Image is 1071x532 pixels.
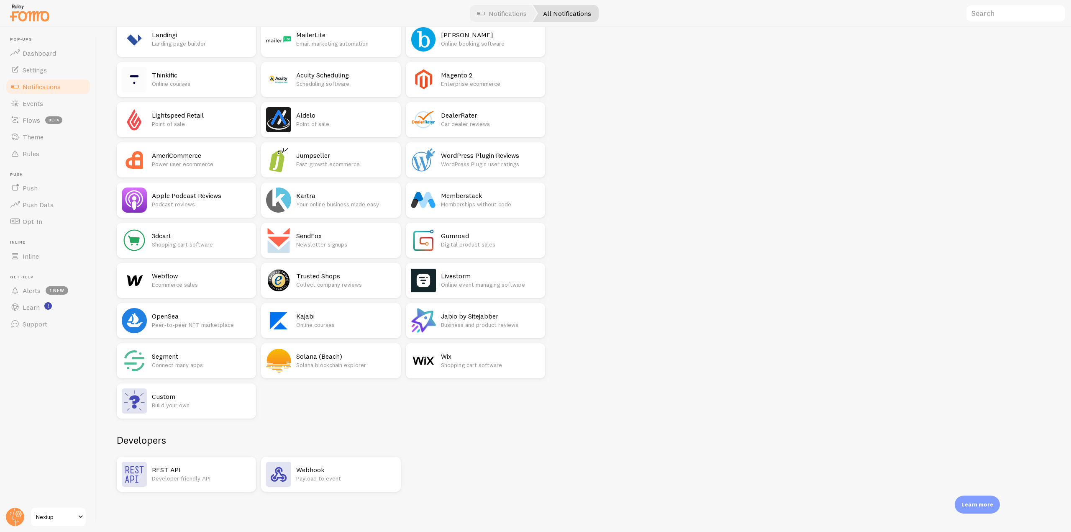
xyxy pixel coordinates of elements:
[23,82,61,91] span: Notifications
[266,462,291,487] img: Webhook
[152,200,251,208] p: Podcast reviews
[5,248,91,265] a: Inline
[441,361,540,369] p: Shopping cart software
[45,116,62,124] span: beta
[152,111,251,120] h2: Lightspeed Retail
[152,352,251,361] h2: Segment
[122,188,147,213] img: Apple Podcast Reviews
[5,129,91,145] a: Theme
[152,321,251,329] p: Peer-to-peer NFT marketplace
[152,80,251,88] p: Online courses
[9,2,51,23] img: fomo-relay-logo-orange.svg
[152,151,251,160] h2: AmeriCommerce
[441,191,540,200] h2: Memberstack
[266,27,291,52] img: MailerLite
[296,80,395,88] p: Scheduling software
[411,147,436,172] img: WordPress Plugin Reviews
[411,27,436,52] img: Booker
[266,228,291,253] img: SendFox
[23,66,47,74] span: Settings
[296,31,395,39] h2: MailerLite
[23,133,44,141] span: Theme
[441,280,540,289] p: Online event managing software
[23,99,43,108] span: Events
[152,39,251,48] p: Landing page builder
[411,348,436,373] img: Wix
[266,348,291,373] img: Solana (Beach)
[266,308,291,333] img: Kajabi
[23,286,41,295] span: Alerts
[296,200,395,208] p: Your online business made easy
[296,474,395,483] p: Payload to event
[441,200,540,208] p: Memberships without code
[152,401,251,409] p: Build your own
[296,39,395,48] p: Email marketing automation
[266,67,291,92] img: Acuity Scheduling
[152,31,251,39] h2: Landingi
[23,149,39,158] span: Rules
[23,303,40,311] span: Learn
[152,191,251,200] h2: Apple Podcast Reviews
[5,62,91,78] a: Settings
[117,434,545,447] h2: Developers
[152,474,251,483] p: Developer friendly API
[441,321,540,329] p: Business and product reviews
[122,67,147,92] img: Thinkific
[441,240,540,249] p: Digital product sales
[122,308,147,333] img: OpenSea
[46,286,68,295] span: 1 new
[441,231,540,240] h2: Gumroad
[441,272,540,280] h2: Livestorm
[411,268,436,293] img: Livestorm
[152,272,251,280] h2: Webflow
[266,147,291,172] img: Jumpseller
[266,268,291,293] img: Trusted Shops
[122,348,147,373] img: Segment
[152,240,251,249] p: Shopping cart software
[23,116,40,124] span: Flows
[266,107,291,132] img: Aldelo
[5,196,91,213] a: Push Data
[5,45,91,62] a: Dashboard
[152,361,251,369] p: Connect many apps
[23,217,42,226] span: Opt-In
[5,299,91,316] a: Learn
[296,465,395,474] h2: Webhook
[10,240,91,245] span: Inline
[296,361,395,369] p: Solana blockchain explorer
[10,172,91,177] span: Push
[5,213,91,230] a: Opt-In
[152,465,251,474] h2: REST API
[441,352,540,361] h2: Wix
[411,308,436,333] img: Jabio by Sitejabber
[441,151,540,160] h2: WordPress Plugin Reviews
[122,388,147,414] img: Custom
[296,111,395,120] h2: Aldelo
[122,228,147,253] img: 3dcart
[5,112,91,129] a: Flows beta
[411,67,436,92] img: Magento 2
[5,95,91,112] a: Events
[30,507,87,527] a: Nexiup
[296,352,395,361] h2: Solana (Beach)
[296,312,395,321] h2: Kajabi
[296,120,395,128] p: Point of sale
[152,312,251,321] h2: OpenSea
[441,120,540,128] p: Car dealer reviews
[44,302,52,310] svg: <p>Watch New Feature Tutorials!</p>
[122,268,147,293] img: Webflow
[5,180,91,196] a: Push
[10,37,91,42] span: Pop-ups
[152,160,251,168] p: Power user ecommerce
[23,252,39,260] span: Inline
[441,312,540,321] h2: Jabio by Sitejabber
[152,71,251,80] h2: Thinkific
[122,462,147,487] img: REST API
[961,501,993,509] p: Learn more
[122,27,147,52] img: Landingi
[296,231,395,240] h2: SendFox
[441,160,540,168] p: WordPress Plugin user ratings
[296,160,395,168] p: Fast growth ecommerce
[23,184,38,192] span: Push
[10,275,91,280] span: Get Help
